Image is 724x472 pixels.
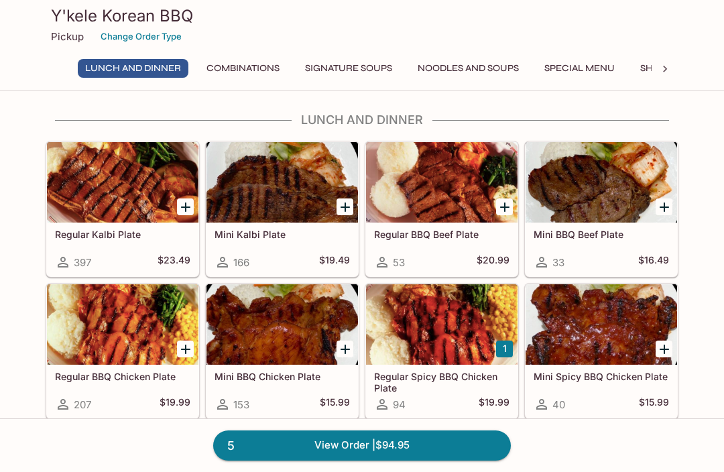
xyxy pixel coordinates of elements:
[206,142,358,223] div: Mini Kalbi Plate
[534,229,669,240] h5: Mini BBQ Beef Plate
[206,284,358,365] div: Mini BBQ Chicken Plate
[177,198,194,215] button: Add Regular Kalbi Plate
[47,284,198,365] div: Regular BBQ Chicken Plate
[213,430,511,460] a: 5View Order |$94.95
[366,142,518,223] div: Regular BBQ Beef Plate
[656,198,672,215] button: Add Mini BBQ Beef Plate
[374,371,509,393] h5: Regular Spicy BBQ Chicken Plate
[496,341,513,357] button: Add Regular Spicy BBQ Chicken Plate
[526,284,677,365] div: Mini Spicy BBQ Chicken Plate
[552,398,565,411] span: 40
[46,141,199,277] a: Regular Kalbi Plate397$23.49
[160,396,190,412] h5: $19.99
[95,26,188,47] button: Change Order Type
[410,59,526,78] button: Noodles and Soups
[365,141,518,277] a: Regular BBQ Beef Plate53$20.99
[46,284,199,419] a: Regular BBQ Chicken Plate207$19.99
[199,59,287,78] button: Combinations
[47,142,198,223] div: Regular Kalbi Plate
[534,371,669,382] h5: Mini Spicy BBQ Chicken Plate
[74,398,91,411] span: 207
[206,141,359,277] a: Mini Kalbi Plate166$19.49
[51,5,673,26] h3: Y'kele Korean BBQ
[55,229,190,240] h5: Regular Kalbi Plate
[298,59,400,78] button: Signature Soups
[320,396,350,412] h5: $15.99
[74,256,91,269] span: 397
[496,198,513,215] button: Add Regular BBQ Beef Plate
[365,284,518,419] a: Regular Spicy BBQ Chicken Plate94$19.99
[337,341,353,357] button: Add Mini BBQ Chicken Plate
[46,113,678,127] h4: Lunch and Dinner
[374,229,509,240] h5: Regular BBQ Beef Plate
[233,256,249,269] span: 166
[215,371,350,382] h5: Mini BBQ Chicken Plate
[656,341,672,357] button: Add Mini Spicy BBQ Chicken Plate
[537,59,622,78] button: Special Menu
[526,142,677,223] div: Mini BBQ Beef Plate
[158,254,190,270] h5: $23.49
[55,371,190,382] h5: Regular BBQ Chicken Plate
[51,30,84,43] p: Pickup
[638,254,669,270] h5: $16.49
[233,398,249,411] span: 153
[78,59,188,78] button: Lunch and Dinner
[177,341,194,357] button: Add Regular BBQ Chicken Plate
[477,254,509,270] h5: $20.99
[393,256,405,269] span: 53
[552,256,564,269] span: 33
[393,398,406,411] span: 94
[366,284,518,365] div: Regular Spicy BBQ Chicken Plate
[479,396,509,412] h5: $19.99
[319,254,350,270] h5: $19.49
[206,284,359,419] a: Mini BBQ Chicken Plate153$15.99
[639,396,669,412] h5: $15.99
[337,198,353,215] button: Add Mini Kalbi Plate
[215,229,350,240] h5: Mini Kalbi Plate
[219,436,243,455] span: 5
[525,284,678,419] a: Mini Spicy BBQ Chicken Plate40$15.99
[525,141,678,277] a: Mini BBQ Beef Plate33$16.49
